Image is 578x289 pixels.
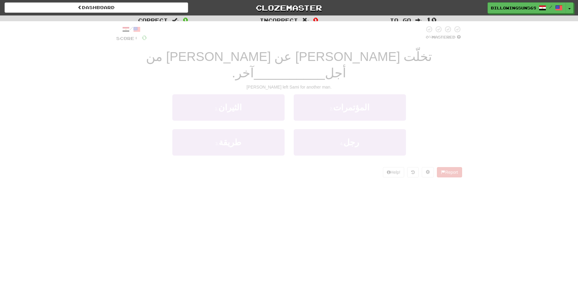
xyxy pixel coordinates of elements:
[138,17,168,23] span: Correct
[294,94,406,121] button: 2.المؤتمرات
[333,103,370,112] span: المؤتمرات
[197,2,381,13] a: Clozemaster
[415,18,422,23] span: :
[407,167,419,177] button: Round history (alt+y)
[215,141,219,146] small: 3 .
[172,94,285,121] button: 1.الثيران
[142,34,147,41] span: 0
[549,5,552,9] span: /
[183,16,188,23] span: 0
[5,2,188,13] a: Dashboard
[330,106,333,111] small: 2 .
[260,17,298,23] span: Incorrect
[116,84,462,90] div: [PERSON_NAME] left Sami for another man.
[232,66,254,80] span: آخر.
[313,16,318,23] span: 0
[390,17,411,23] span: To go
[218,103,242,112] span: الثيران
[340,141,344,146] small: 4 .
[343,138,359,147] span: رجل
[294,129,406,156] button: 4.رجل
[172,129,285,156] button: 3.طريقة
[424,35,462,40] div: Mastered
[116,25,147,33] div: /
[146,49,432,80] span: تخلّت [PERSON_NAME] عن [PERSON_NAME] من أجل
[302,18,309,23] span: :
[254,66,325,80] span: __________
[488,2,566,13] a: BillowingSun5697 /
[172,18,179,23] span: :
[116,36,138,41] span: Score:
[491,5,536,11] span: BillowingSun5697
[437,167,462,177] button: Report
[215,106,218,111] small: 1 .
[426,16,437,23] span: 10
[219,138,241,147] span: طريقة
[383,167,404,177] button: Help!
[426,35,432,39] span: 0 %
